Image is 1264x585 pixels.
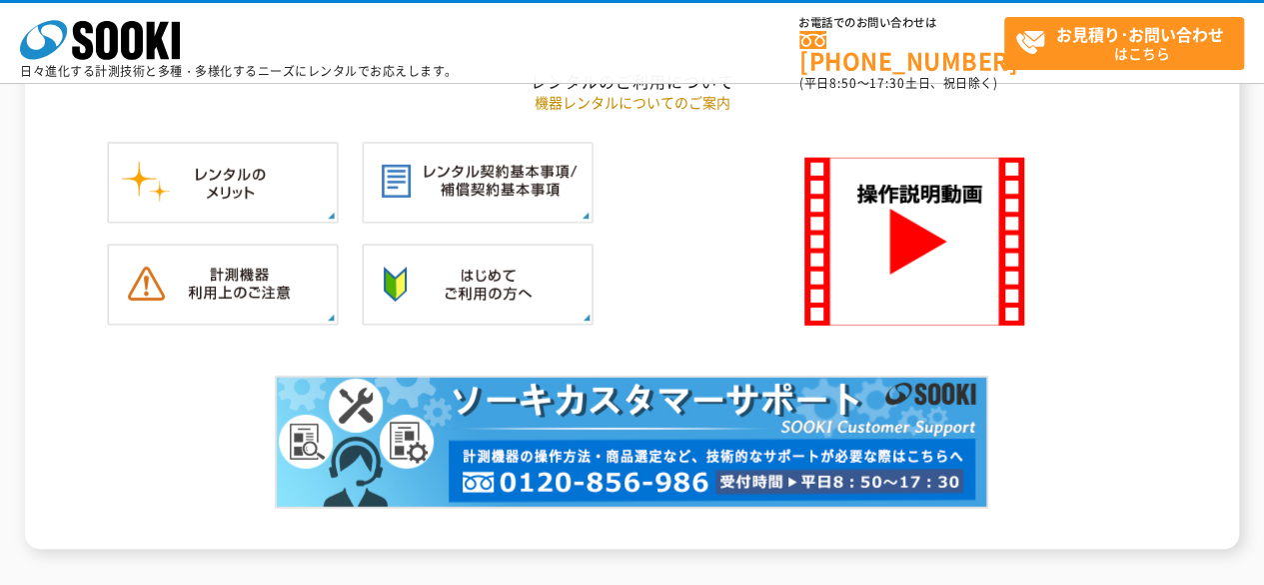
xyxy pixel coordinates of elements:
[107,306,339,325] a: 計測機器ご利用上のご注意
[362,142,594,224] img: レンタル契約基本事項／補償契約基本事項
[20,65,458,77] p: 日々進化する計測技術と多種・多様化するニーズにレンタルでお応えします。
[1056,22,1224,46] strong: お見積り･お問い合わせ
[1015,18,1243,68] span: はこちら
[829,74,857,92] span: 8:50
[799,31,1004,72] a: [PHONE_NUMBER]
[362,306,594,325] a: はじめてご利用の方へ
[804,158,1024,326] img: SOOKI 操作説明動画
[362,244,594,326] img: はじめてご利用の方へ
[1004,17,1244,70] a: お見積り･お問い合わせはこちら
[362,204,594,223] a: レンタル契約基本事項／補償契約基本事項
[799,17,1004,29] span: お電話でのお問い合わせは
[107,244,339,326] img: 計測機器ご利用上のご注意
[869,74,905,92] span: 17:30
[275,376,988,509] img: カスタマーサポート
[799,74,997,92] span: (平日 ～ 土日、祝日除く)
[107,204,339,223] a: レンタルのメリット
[107,142,339,224] img: レンタルのメリット
[47,92,1216,113] p: 機器レンタルについてのご案内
